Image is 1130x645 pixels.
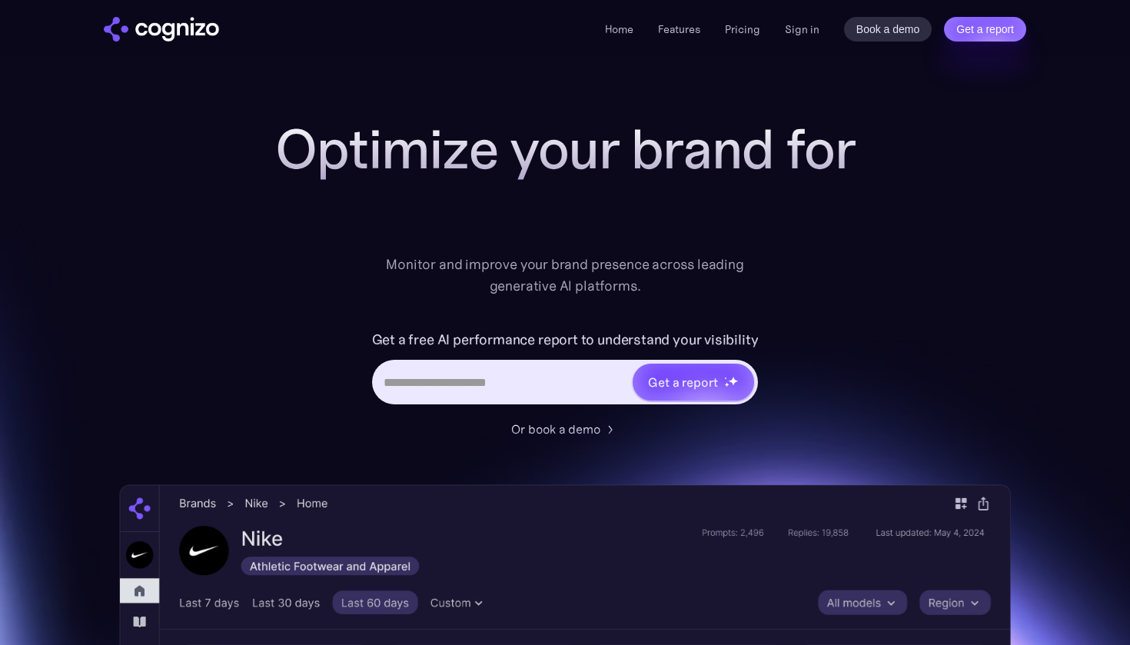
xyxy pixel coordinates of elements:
img: star [724,382,730,387]
label: Get a free AI performance report to understand your visibility [372,327,759,352]
a: Get a reportstarstarstar [631,362,756,402]
a: Pricing [725,22,760,36]
a: Sign in [785,20,819,38]
div: Get a report [648,373,717,391]
img: cognizo logo [104,17,219,42]
div: Or book a demo [511,420,600,438]
a: Book a demo [844,17,932,42]
img: star [724,377,726,379]
h1: Optimize your brand for [258,118,872,180]
a: Home [605,22,633,36]
a: Or book a demo [511,420,619,438]
form: Hero URL Input Form [372,327,759,412]
a: Features [658,22,700,36]
div: Monitor and improve your brand presence across leading generative AI platforms. [376,254,754,297]
a: Get a report [944,17,1026,42]
img: star [728,376,738,386]
a: home [104,17,219,42]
